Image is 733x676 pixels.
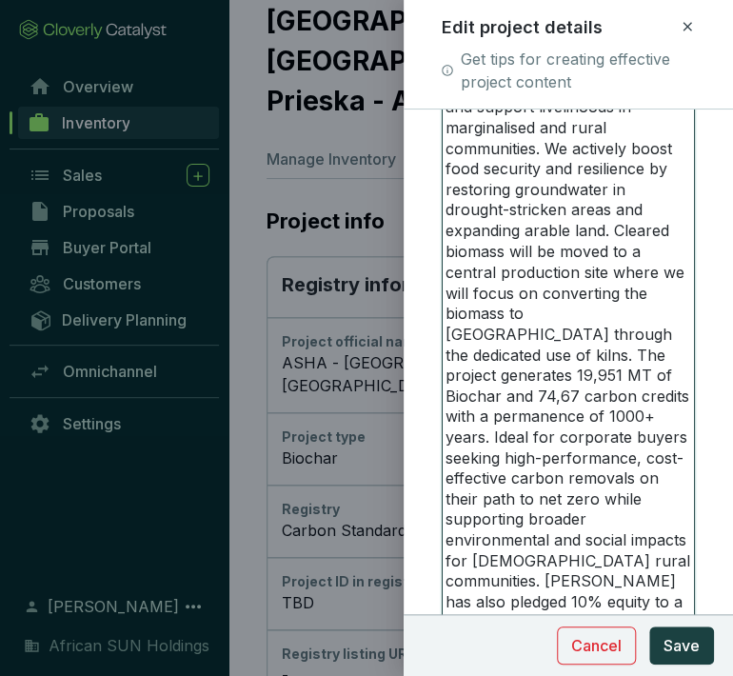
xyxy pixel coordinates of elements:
button: Save [649,626,714,665]
button: Cancel [557,626,636,665]
span: Cancel [571,634,622,657]
span: Save [664,634,700,657]
a: Get tips for creating effective project content [461,48,695,93]
h2: Edit project details [442,15,603,40]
